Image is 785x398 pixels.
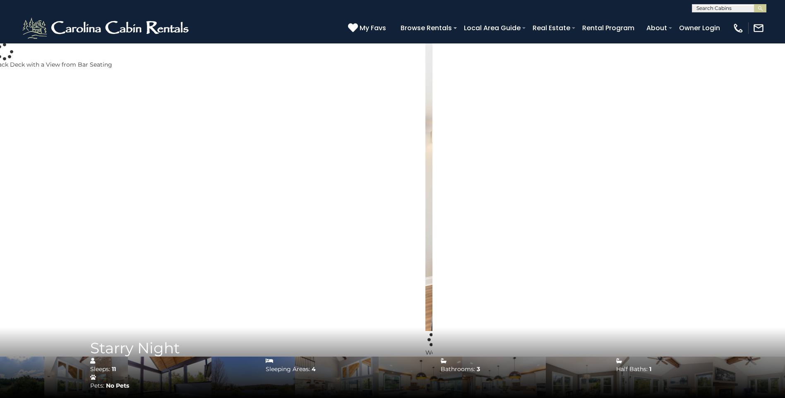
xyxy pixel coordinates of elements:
strong: 3 [477,365,480,373]
strong: No Pets [106,382,129,389]
strong: 11 [112,365,116,373]
h1: Starry Night [90,340,779,357]
button: Next [432,179,524,216]
span: Bathrooms: [441,365,475,373]
strong: 1 [649,365,651,373]
span: Half Baths: [616,365,648,373]
a: Local Area Guide [460,21,525,35]
span: Sleeping Areas: [266,365,310,373]
span: Sleeps: [90,365,110,373]
a: Real Estate [528,21,574,35]
span: Pets: [90,382,104,389]
img: White-1-2.png [21,16,192,41]
img: arrow [470,179,487,225]
strong: 4 [312,365,316,373]
a: My Favs [348,23,388,34]
a: Owner Login [675,21,724,35]
a: Browse Rentals [396,21,456,35]
img: phone-regular-white.png [732,22,744,34]
img: mail-regular-white.png [753,22,764,34]
span: My Favs [360,23,386,33]
a: Rental Program [578,21,639,35]
a: About [642,21,671,35]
